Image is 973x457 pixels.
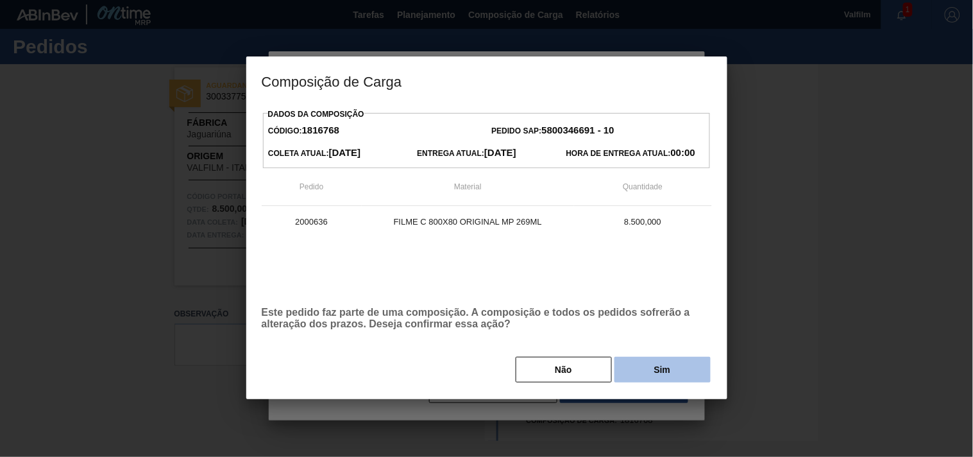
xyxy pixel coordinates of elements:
[542,125,614,135] strong: 5800346691 - 10
[484,147,516,158] strong: [DATE]
[302,125,339,135] strong: 1816768
[516,357,612,383] button: Não
[262,206,362,238] td: 2000636
[623,182,663,191] span: Quantidade
[492,126,614,135] span: Pedido SAP:
[268,126,339,135] span: Código:
[268,149,360,158] span: Coleta Atual:
[671,147,695,158] strong: 00:00
[246,56,727,105] h3: Composição de Carga
[329,147,361,158] strong: [DATE]
[417,149,516,158] span: Entrega Atual:
[362,206,574,238] td: FILME C 800X80 ORIGINAL MP 269ML
[614,357,711,383] button: Sim
[454,182,482,191] span: Material
[300,182,323,191] span: Pedido
[566,149,695,158] span: Hora de Entrega Atual:
[262,307,712,330] p: Este pedido faz parte de uma composição. A composição e todos os pedidos sofrerão a alteração dos...
[268,110,364,119] label: Dados da Composição
[574,206,712,238] td: 8.500,000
